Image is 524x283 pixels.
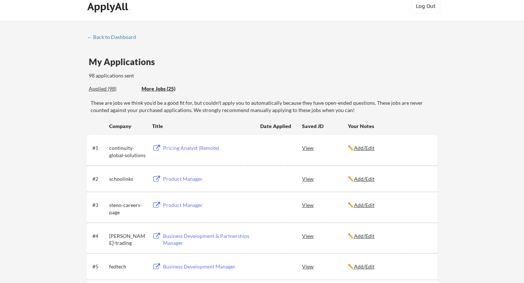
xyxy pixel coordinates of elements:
[87,35,142,40] div: ← Back to Dashboard
[142,85,195,92] div: More Jobs (25)
[87,34,142,41] a: ← Back to Dashboard
[348,202,431,209] div: ✏️
[163,175,253,183] div: Product Manager
[348,123,431,130] div: Your Notes
[302,198,348,211] div: View
[354,202,374,208] u: Add/Edit
[92,232,107,240] div: #4
[92,144,107,152] div: #1
[354,176,374,182] u: Add/Edit
[89,85,136,92] div: Applied (98)
[302,260,348,273] div: View
[89,85,136,93] div: These are all the jobs you've been applied to so far.
[109,263,146,270] div: fedtech
[142,85,195,93] div: These are job applications we think you'd be a good fit for, but couldn't apply you to automatica...
[354,233,374,239] u: Add/Edit
[302,141,348,154] div: View
[109,202,146,216] div: steno-careers-page
[354,263,374,270] u: Add/Edit
[152,123,253,130] div: Title
[163,202,253,209] div: Product Manager
[163,263,253,270] div: Business Development Manager
[302,119,348,132] div: Saved JD
[163,144,253,152] div: Pricing Analyst (Remote)
[348,175,431,183] div: ✏️
[348,263,431,270] div: ✏️
[260,123,292,130] div: Date Applied
[109,144,146,159] div: continuity-global-solutions
[92,263,107,270] div: #5
[92,202,107,209] div: #3
[92,175,107,183] div: #2
[109,123,146,130] div: Company
[109,175,146,183] div: schoolinks
[354,145,374,151] u: Add/Edit
[348,232,431,240] div: ✏️
[89,57,161,66] div: My Applications
[91,99,437,113] div: These are jobs we think you'd be a good fit for, but couldn't apply you to automatically because ...
[348,144,431,152] div: ✏️
[89,72,230,79] div: 98 applications sent
[302,172,348,185] div: View
[87,0,130,13] div: ApplyAll
[302,229,348,242] div: View
[109,232,146,247] div: [PERSON_NAME]-trading
[163,232,253,247] div: Business Development & Partnerships Manager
